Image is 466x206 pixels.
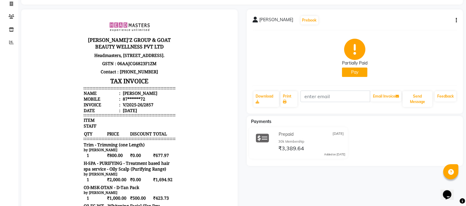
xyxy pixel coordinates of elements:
a: Feedback [435,91,456,101]
span: O3-FC-WT - Whitening Facial (For Dry, Dehydrated, Sensitive, Anti-Ageing & Matured Skin) [56,188,148,205]
span: : [92,81,93,86]
iframe: chat widget [441,182,460,200]
p: Headmasters, [STREET_ADDRESS]. [56,36,148,44]
p: Contact : [PHONE_NUMBER] [56,52,148,60]
div: [DATE] [94,92,110,98]
small: by [PERSON_NAME] [56,175,90,179]
span: ₹0.00 [102,161,125,167]
span: 1 [56,161,79,167]
div: 30k Membership [278,139,345,144]
span: ₹2,000.00 [79,161,102,167]
small: by [PERSON_NAME] [56,132,90,137]
div: Name [56,75,93,81]
div: Added on [DATE] [324,152,345,157]
img: file_1734607450381.png [79,5,125,19]
span: 1 [56,137,79,143]
span: Prepaid [279,131,293,138]
span: ₹677.97 [126,137,148,143]
button: Prebook [301,16,318,25]
span: ₹0.00 [102,137,125,143]
span: : [92,75,93,81]
span: TOTAL [126,115,148,121]
span: : [92,92,93,98]
span: ₹500.00 [102,179,125,186]
button: Send Message [403,91,432,107]
div: V/2025-26/2857 [94,86,126,92]
div: [PERSON_NAME] [94,75,130,81]
h3: TAX INVOICE [56,60,148,71]
p: GSTN : 06AAJCG6823F1ZM [56,44,148,52]
div: Invoice [56,86,93,92]
small: by [PERSON_NAME] [56,156,90,161]
span: O3-MSK-DTAN - D-Tan Pack [56,169,112,175]
span: [PERSON_NAME] [260,17,293,25]
span: DISCOUNT [102,115,125,121]
span: ₹1,694.92 [126,161,148,167]
a: Download [253,91,280,107]
span: Trim - Trimming (one Length) [56,126,117,132]
h3: [PERSON_NAME]'Z GROUP & GOAT BEAUTY WELLNESS PVT LTD [56,20,148,36]
a: Print [280,91,297,107]
span: PRICE [79,115,102,121]
button: Email Invoice [370,91,401,101]
div: Mobile [56,81,93,86]
span: [DATE] [333,131,344,138]
span: H-SPA - PURIFYING - Treatment based hair spa service - Oily Scalp (Purifying Range) [56,145,148,156]
span: ₹800.00 [79,137,102,143]
span: QTY [56,115,79,121]
div: Partially Paid [342,60,367,66]
span: Payments [251,119,272,124]
span: ₹3,389.64 [278,145,304,153]
span: STAFF [56,108,69,113]
span: ₹423.73 [126,179,148,186]
span: ₹1,000.00 [79,179,102,186]
span: ITEM [56,102,67,108]
div: Date [56,92,93,98]
span: 1 [56,179,79,186]
span: : [92,86,93,92]
button: Pay [342,68,367,77]
input: enter email [300,91,370,102]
